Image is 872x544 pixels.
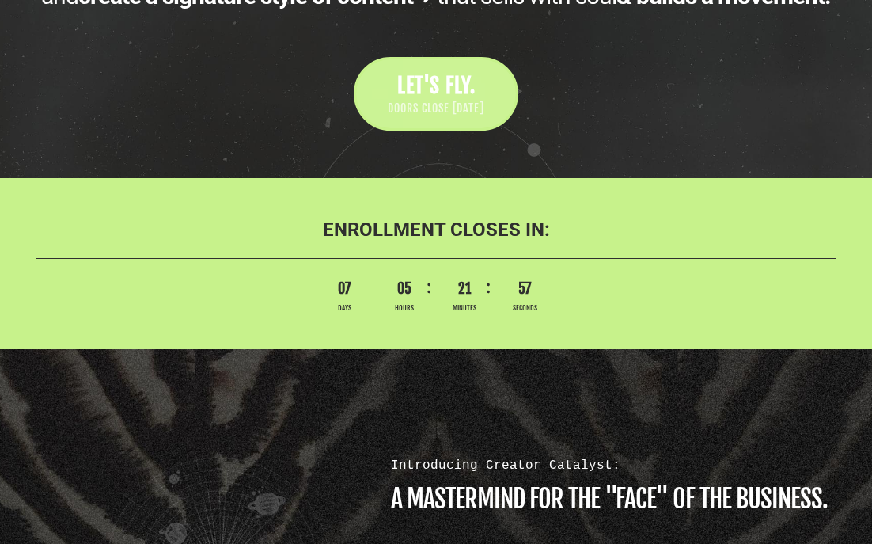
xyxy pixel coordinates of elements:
span: 21 [442,279,487,299]
div: Introducing Creator Catalyst: [391,456,844,474]
h1: A MASTERMIND FOR THE "FACE" OF THE BUSINESS. [391,486,844,512]
span: Minutes [442,303,487,314]
span: LET'S FLY. [397,73,476,98]
span: Hours [382,303,427,314]
span: DOORS CLOSE [DATE] [388,101,484,116]
span: Days [322,303,366,314]
span: 57 [502,279,547,299]
span: 07 [322,279,366,299]
span: Seconds [502,303,547,314]
a: LET'S FLY. DOORS CLOSE [DATE] [354,57,518,131]
b: ENROLLMENT CLOSES IN: [323,219,550,241]
span: 05 [382,279,427,299]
